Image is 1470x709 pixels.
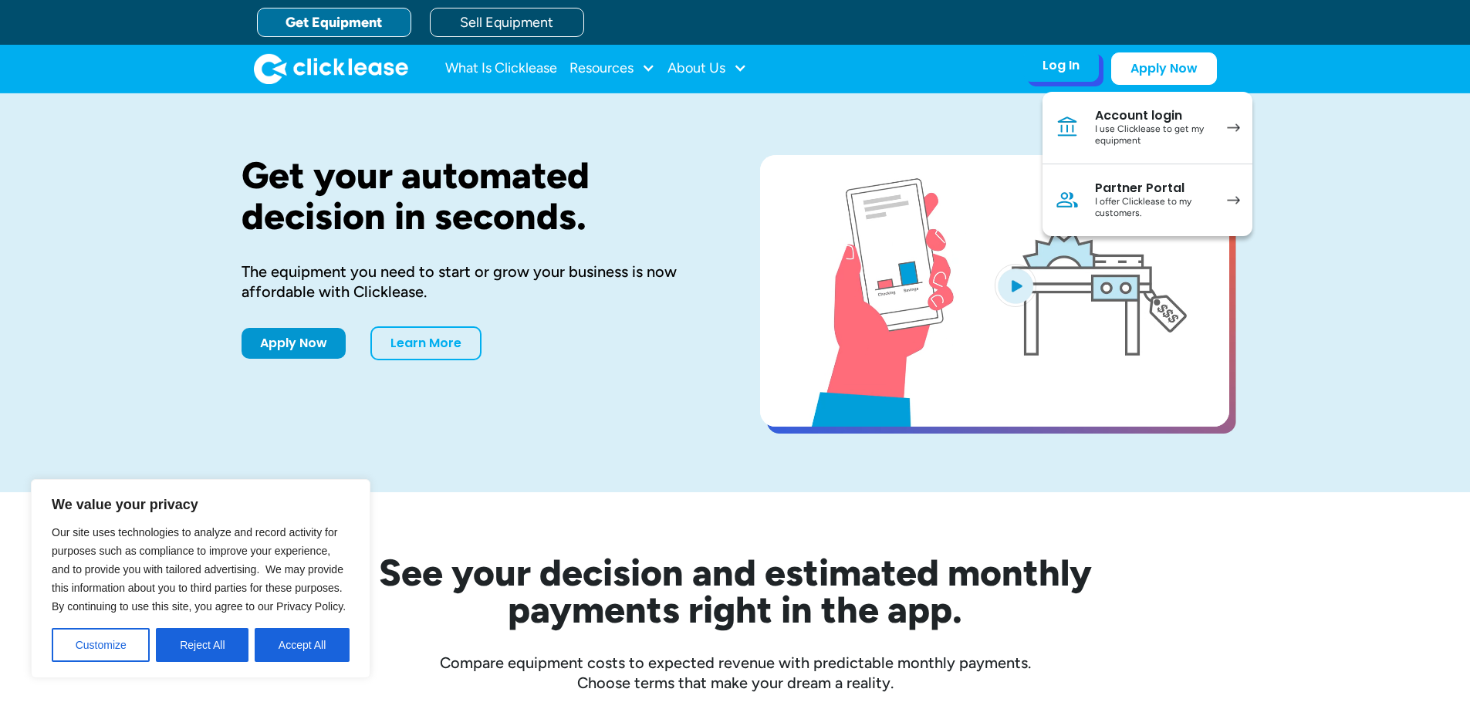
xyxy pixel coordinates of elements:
img: Person icon [1055,187,1080,212]
div: Account login [1095,108,1211,123]
h2: See your decision and estimated monthly payments right in the app. [303,554,1168,628]
div: About Us [667,53,747,84]
img: arrow [1227,196,1240,204]
span: Our site uses technologies to analyze and record activity for purposes such as compliance to impr... [52,526,346,613]
div: I offer Clicklease to my customers. [1095,196,1211,220]
div: Log In [1043,58,1080,73]
a: Apply Now [242,328,346,359]
a: Apply Now [1111,52,1217,85]
div: I use Clicklease to get my equipment [1095,123,1211,147]
a: home [254,53,408,84]
a: Get Equipment [257,8,411,37]
div: The equipment you need to start or grow your business is now affordable with Clicklease. [242,262,711,302]
nav: Log In [1043,92,1252,236]
a: Learn More [370,326,482,360]
button: Customize [52,628,150,662]
button: Accept All [255,628,350,662]
a: Sell Equipment [430,8,584,37]
div: Partner Portal [1095,181,1211,196]
img: arrow [1227,123,1240,132]
div: Resources [569,53,655,84]
p: We value your privacy [52,495,350,514]
img: Bank icon [1055,115,1080,140]
a: What Is Clicklease [445,53,557,84]
a: Partner PortalI offer Clicklease to my customers. [1043,164,1252,236]
div: We value your privacy [31,479,370,678]
a: Account loginI use Clicklease to get my equipment [1043,92,1252,164]
h1: Get your automated decision in seconds. [242,155,711,237]
a: open lightbox [760,155,1229,427]
div: Compare equipment costs to expected revenue with predictable monthly payments. Choose terms that ... [242,653,1229,693]
img: Clicklease logo [254,53,408,84]
img: Blue play button logo on a light blue circular background [995,264,1036,307]
button: Reject All [156,628,248,662]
